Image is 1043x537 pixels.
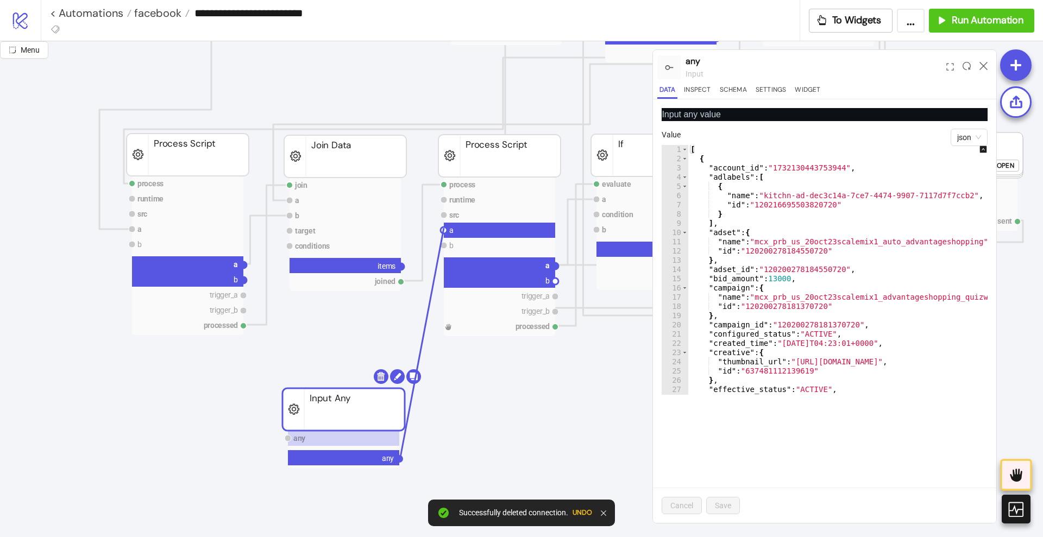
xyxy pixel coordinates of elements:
[682,145,688,154] span: Toggle code folding, rows 1 through 6969
[682,228,688,237] span: Toggle code folding, rows 10 through 13
[657,84,677,99] button: Data
[602,195,606,204] text: a
[682,283,688,293] span: Toggle code folding, rows 16 through 19
[137,210,147,218] text: src
[662,348,688,357] div: 23
[997,160,1014,172] div: Open
[137,194,164,203] text: runtime
[602,210,633,219] text: condition
[662,108,988,121] p: Input any value
[662,394,688,403] div: 28
[662,265,688,274] div: 14
[662,367,688,376] div: 25
[929,9,1034,33] button: Run Automation
[662,237,688,247] div: 11
[662,191,688,200] div: 6
[686,68,942,80] div: input
[793,84,822,99] button: Widget
[662,320,688,330] div: 20
[662,129,688,141] label: Value
[706,497,740,514] button: Save
[682,84,713,99] button: Inspect
[897,9,925,33] button: ...
[753,84,789,99] button: Settings
[602,180,631,188] text: evaluate
[449,195,475,204] text: runtime
[662,145,688,154] div: 1
[294,181,307,189] text: join
[662,247,688,256] div: 12
[662,154,688,163] div: 2
[295,242,330,250] text: conditions
[662,293,688,302] div: 17
[682,348,688,357] span: Toggle code folding, rows 23 through 26
[295,226,316,235] text: target
[545,276,550,285] text: b
[662,182,688,191] div: 5
[662,228,688,237] div: 10
[234,275,238,284] text: b
[809,9,893,33] button: To Widgets
[946,63,954,71] span: expand
[662,256,688,265] div: 13
[662,497,702,514] button: Cancel
[295,211,299,220] text: b
[979,146,987,153] span: up-square
[602,225,606,234] text: b
[662,311,688,320] div: 19
[382,454,394,463] text: any
[718,84,749,99] button: Schema
[131,6,181,20] span: facebook
[662,330,688,339] div: 21
[21,46,40,54] span: Menu
[545,261,550,270] text: a
[686,54,942,68] div: any
[50,8,131,18] a: < Automations
[992,160,1019,172] button: Open
[131,8,190,18] a: facebook
[378,262,395,270] text: items
[662,385,688,394] div: 27
[662,376,688,385] div: 26
[662,219,688,228] div: 9
[662,210,688,219] div: 8
[662,302,688,311] div: 18
[682,154,688,163] span: Toggle code folding, rows 2 through 124
[293,434,306,443] text: any
[957,129,981,146] span: json
[449,180,475,189] text: process
[137,225,142,233] text: a
[662,274,688,283] div: 15
[662,357,688,367] div: 24
[952,14,1023,27] span: Run Automation
[682,182,688,191] span: Toggle code folding, rows 5 through 8
[832,14,882,27] span: To Widgets
[137,240,142,249] text: b
[295,196,299,205] text: a
[9,46,16,54] span: radius-bottomright
[662,163,688,173] div: 3
[234,260,238,269] text: a
[449,226,454,235] text: a
[662,200,688,210] div: 7
[459,508,568,517] div: Successfully deleted connection.
[573,509,592,516] button: Undo
[449,211,459,219] text: src
[662,283,688,293] div: 16
[662,339,688,348] div: 22
[137,179,164,188] text: process
[682,173,688,182] span: Toggle code folding, rows 4 through 9
[449,241,454,250] text: b
[662,173,688,182] div: 4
